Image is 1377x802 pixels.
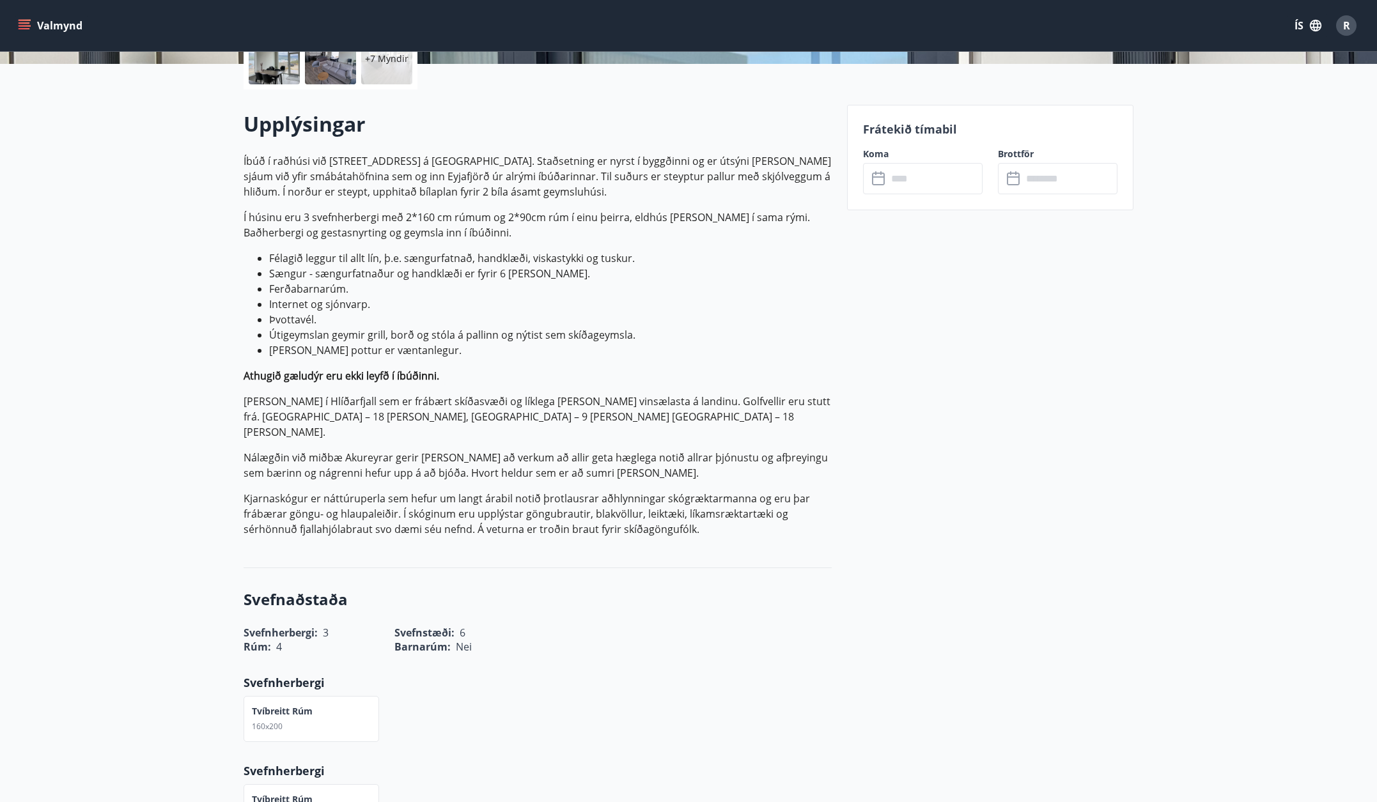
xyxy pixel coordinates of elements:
span: Nei [456,640,472,654]
button: R [1331,10,1362,41]
li: Sængur - sængurfatnaður og handklæði er fyrir 6 [PERSON_NAME]. [269,266,832,281]
span: 4 [276,640,282,654]
p: Kjarnaskógur er náttúruperla sem hefur um langt árabil notið þrotlausrar aðhlynningar skógræktarm... [244,491,832,537]
strong: Athugið gæludýr eru ekki leyfð í íbúðinni. [244,369,439,383]
label: Brottför [998,148,1117,160]
span: Barnarúm : [394,640,451,654]
p: +7 Myndir [365,52,408,65]
li: Internet og sjónvarp. [269,297,832,312]
li: Útigeymslan geymir grill, borð og stóla á pallinn og nýtist sem skíðageymsla. [269,327,832,343]
button: ÍS [1288,14,1328,37]
span: R [1343,19,1350,33]
label: Koma [863,148,983,160]
h3: Svefnaðstaða [244,589,832,610]
li: Ferðabarnarúm. [269,281,832,297]
p: [PERSON_NAME] í Hlíðarfjall sem er frábært skíðasvæði og líklega [PERSON_NAME] vinsælasta á landi... [244,394,832,440]
p: Svefnherbergi [244,762,832,779]
p: Svefnherbergi [244,674,832,691]
h2: Upplýsingar [244,110,832,138]
p: Frátekið tímabil [863,121,1117,137]
p: Íbúð í raðhúsi við [STREET_ADDRESS] á [GEOGRAPHIC_DATA]. Staðsetning er nyrst í byggðinni og er ú... [244,153,832,199]
li: Félagið leggur til allt lín, þ.e. sængurfatnað, handklæði, viskastykki og tuskur. [269,251,832,266]
p: Nálægðin við miðbæ Akureyrar gerir [PERSON_NAME] að verkum að allir geta hæglega notið allrar þjó... [244,450,832,481]
li: [PERSON_NAME] pottur er væntanlegur. [269,343,832,358]
span: 160x200 [252,721,283,732]
p: Tvíbreitt rúm [252,705,313,718]
button: menu [15,14,88,37]
span: Rúm : [244,640,271,654]
li: Þvottavél. [269,312,832,327]
p: Í húsinu eru 3 svefnherbergi með 2*160 cm rúmum og 2*90cm rúm í einu þeirra, eldhús [PERSON_NAME]... [244,210,832,240]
